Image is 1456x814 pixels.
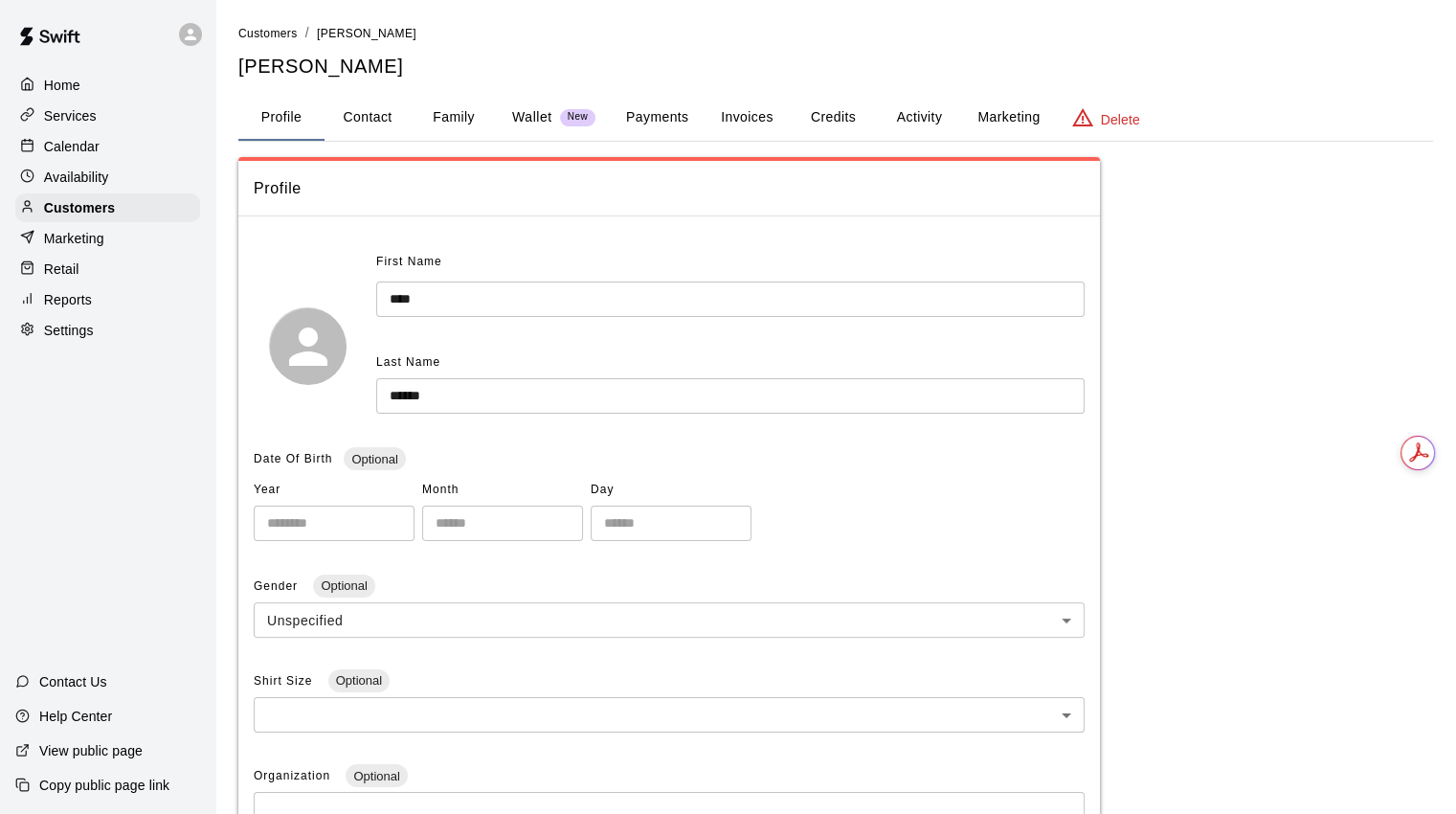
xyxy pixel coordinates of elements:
span: Shirt Size [254,674,317,688]
a: Customers [15,193,200,222]
a: Calendar [15,132,200,161]
p: Help Center [39,707,112,726]
p: Customers [44,198,115,217]
button: Marketing [962,95,1055,141]
p: Marketing [44,229,104,248]
nav: breadcrumb [238,23,1433,44]
span: Year [254,475,414,506]
button: Payments [611,95,704,141]
span: Optional [313,578,374,593]
p: Calendar [44,137,100,156]
button: Invoices [704,95,790,141]
h5: [PERSON_NAME] [238,54,1433,79]
span: Optional [328,673,390,688]
span: Last Name [376,355,440,369]
p: Contact Us [39,672,107,691]
p: Home [44,76,80,95]
a: Retail [15,255,200,283]
div: basic tabs example [238,95,1433,141]
p: Reports [44,290,92,309]
div: Unspecified [254,602,1085,638]
a: Settings [15,316,200,345]
button: Credits [790,95,876,141]
span: [PERSON_NAME] [317,27,416,40]
button: Contact [325,95,411,141]
span: Month [422,475,583,506]
p: Wallet [512,107,552,127]
a: Customers [238,25,298,40]
span: Day [591,475,751,506]
span: Optional [346,769,407,783]
button: Profile [238,95,325,141]
span: Customers [238,27,298,40]
button: Activity [876,95,962,141]
a: Home [15,71,200,100]
span: New [560,111,595,124]
a: Availability [15,163,200,192]
p: Settings [44,321,94,340]
span: Gender [254,579,302,593]
p: Delete [1101,110,1140,129]
span: Profile [254,176,1085,201]
p: Availability [44,168,109,187]
p: Retail [44,260,79,279]
span: Date Of Birth [254,452,332,465]
p: Services [44,106,97,125]
span: First Name [376,247,442,278]
span: Optional [344,452,405,466]
a: Marketing [15,224,200,253]
button: Family [411,95,497,141]
p: View public page [39,741,143,760]
p: Copy public page link [39,776,169,795]
span: Organization [254,769,334,782]
a: Reports [15,285,200,314]
li: / [305,23,309,43]
a: Services [15,102,200,130]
